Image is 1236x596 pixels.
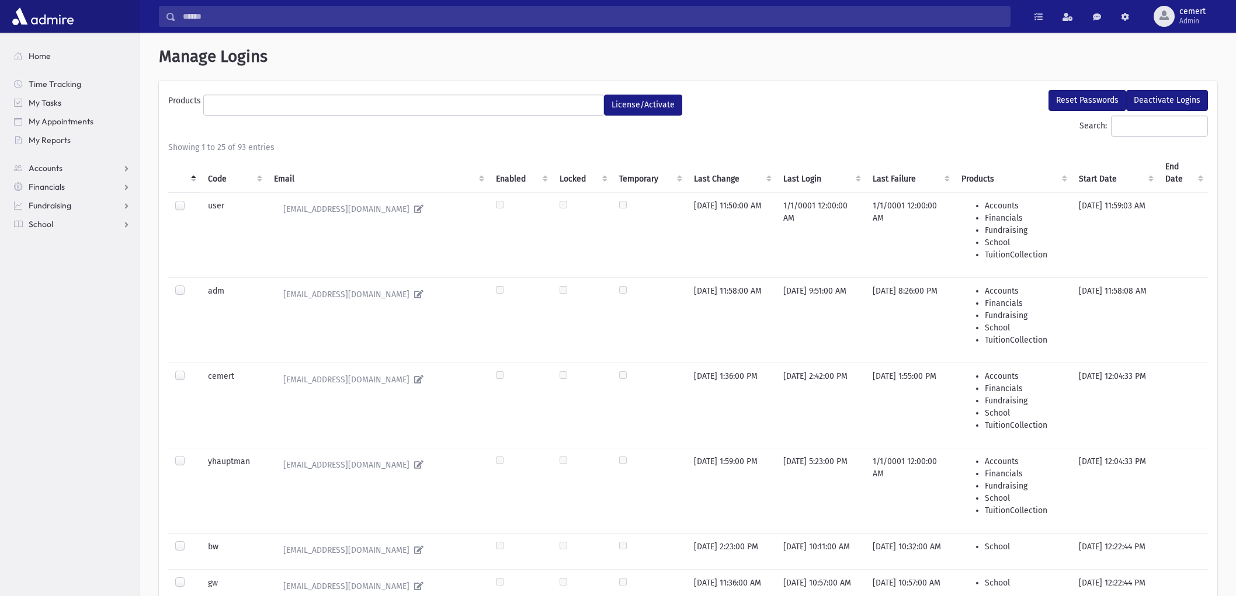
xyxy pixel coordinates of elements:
[1072,154,1158,193] th: Start Date : activate to sort column ascending
[985,297,1065,309] li: Financials
[1072,363,1158,448] td: [DATE] 12:04:33 PM
[274,370,482,389] a: [EMAIL_ADDRESS][DOMAIN_NAME]
[604,95,682,116] button: License/Activate
[1072,533,1158,569] td: [DATE] 12:22:44 PM
[201,533,267,569] td: bw
[612,154,687,193] th: Temporary : activate to sort column ascending
[1179,7,1206,16] span: cemert
[985,407,1065,419] li: School
[1179,16,1206,26] span: Admin
[274,455,482,475] a: [EMAIL_ADDRESS][DOMAIN_NAME]
[866,363,954,448] td: [DATE] 1:55:00 PM
[29,200,71,211] span: Fundraising
[5,196,140,215] a: Fundraising
[168,95,203,111] label: Products
[985,382,1065,395] li: Financials
[9,5,77,28] img: AdmirePro
[985,224,1065,236] li: Fundraising
[274,577,482,596] a: [EMAIL_ADDRESS][DOMAIN_NAME]
[985,200,1065,212] li: Accounts
[29,51,51,61] span: Home
[274,541,482,560] a: [EMAIL_ADDRESS][DOMAIN_NAME]
[5,177,140,196] a: Financials
[201,277,267,363] td: adm
[687,363,776,448] td: [DATE] 1:36:00 PM
[1048,90,1126,111] button: Reset Passwords
[5,131,140,149] a: My Reports
[29,79,81,89] span: Time Tracking
[201,154,267,193] th: Code : activate to sort column ascending
[553,154,612,193] th: Locked : activate to sort column ascending
[1072,192,1158,277] td: [DATE] 11:59:03 AM
[1072,448,1158,533] td: [DATE] 12:04:33 PM
[274,285,482,304] a: [EMAIL_ADDRESS][DOMAIN_NAME]
[985,492,1065,504] li: School
[29,163,63,173] span: Accounts
[29,97,61,108] span: My Tasks
[274,200,482,219] a: [EMAIL_ADDRESS][DOMAIN_NAME]
[985,322,1065,334] li: School
[985,236,1065,249] li: School
[1111,116,1208,137] input: Search:
[776,277,866,363] td: [DATE] 9:51:00 AM
[1158,154,1208,193] th: End Date : activate to sort column ascending
[866,154,954,193] th: Last Failure : activate to sort column ascending
[29,182,65,192] span: Financials
[985,285,1065,297] li: Accounts
[1126,90,1208,111] button: Deactivate Logins
[168,141,1208,154] div: Showing 1 to 25 of 93 entries
[985,249,1065,261] li: TuitionCollection
[776,363,866,448] td: [DATE] 2:42:00 PM
[866,448,954,533] td: 1/1/0001 12:00:00 AM
[159,47,1217,67] h1: Manage Logins
[954,154,1072,193] th: Products : activate to sort column ascending
[985,309,1065,322] li: Fundraising
[201,448,267,533] td: yhauptman
[687,192,776,277] td: [DATE] 11:50:00 AM
[5,47,140,65] a: Home
[776,533,866,569] td: [DATE] 10:11:00 AM
[5,112,140,131] a: My Appointments
[985,541,1065,553] li: School
[985,212,1065,224] li: Financials
[866,277,954,363] td: [DATE] 8:26:00 PM
[985,455,1065,468] li: Accounts
[776,192,866,277] td: 1/1/0001 12:00:00 AM
[1079,116,1208,137] label: Search:
[267,154,489,193] th: Email : activate to sort column ascending
[687,533,776,569] td: [DATE] 2:23:00 PM
[5,215,140,233] a: School
[5,93,140,112] a: My Tasks
[985,370,1065,382] li: Accounts
[201,363,267,448] td: cemert
[985,504,1065,517] li: TuitionCollection
[866,533,954,569] td: [DATE] 10:32:00 AM
[985,468,1065,480] li: Financials
[29,135,71,145] span: My Reports
[866,192,954,277] td: 1/1/0001 12:00:00 AM
[985,577,1065,589] li: School
[29,219,53,229] span: School
[29,116,93,127] span: My Appointments
[687,448,776,533] td: [DATE] 1:59:00 PM
[985,334,1065,346] li: TuitionCollection
[5,159,140,177] a: Accounts
[687,154,776,193] th: Last Change : activate to sort column ascending
[985,419,1065,431] li: TuitionCollection
[776,154,866,193] th: Last Login : activate to sort column ascending
[687,277,776,363] td: [DATE] 11:58:00 AM
[5,75,140,93] a: Time Tracking
[176,6,1010,27] input: Search
[489,154,553,193] th: Enabled : activate to sort column ascending
[776,448,866,533] td: [DATE] 5:23:00 PM
[985,480,1065,492] li: Fundraising
[985,395,1065,407] li: Fundraising
[168,154,201,193] th: : activate to sort column descending
[1072,277,1158,363] td: [DATE] 11:58:08 AM
[201,192,267,277] td: user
